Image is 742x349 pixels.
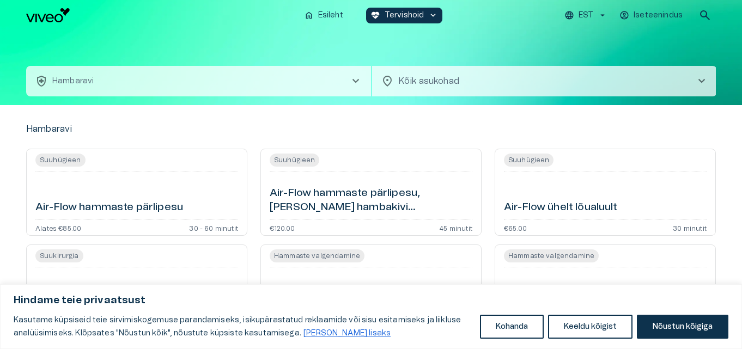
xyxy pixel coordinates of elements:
span: location_on [381,75,394,88]
button: Iseteenindus [618,8,685,23]
button: homeEsileht [300,8,349,23]
p: Hindame teie privaatsust [14,294,728,307]
p: €65.00 [504,224,527,231]
span: Suuhügieen [504,154,554,167]
button: ecg_heartTervishoidkeyboard_arrow_down [366,8,443,23]
p: EST [579,10,593,21]
a: Open service booking details [260,149,482,236]
p: 45 minutit [439,224,472,231]
a: Open service booking details [495,149,716,236]
button: Nõustun kõigiga [637,315,728,339]
span: ecg_heart [370,10,380,20]
a: Loe lisaks [303,329,391,338]
span: keyboard_arrow_down [428,10,438,20]
p: Kasutame küpsiseid teie sirvimiskogemuse parandamiseks, isikupärastatud reklaamide või sisu esita... [14,314,472,340]
p: Tervishoid [385,10,424,21]
span: search [698,9,711,22]
button: EST [563,8,609,23]
span: chevron_right [695,75,708,88]
span: health_and_safety [35,75,48,88]
p: 30 minutit [673,224,707,231]
p: Iseteenindus [634,10,683,21]
span: Suuhügieen [270,154,320,167]
span: home [304,10,314,20]
span: Suuhügieen [35,154,86,167]
a: Open service booking details [26,149,247,236]
button: Kohanda [480,315,544,339]
h6: Air-Flow ühelt lõualuult [504,200,618,215]
a: Open service booking details [495,244,716,332]
a: Open service booking details [26,244,247,332]
p: Hambaravi [26,123,72,136]
span: chevron_right [349,75,362,88]
p: Alates €85.00 [35,224,81,231]
button: open search modal [694,4,716,26]
img: Viveo logo [26,8,70,22]
button: health_and_safetyHambaravichevron_right [26,66,371,96]
p: Hambaravi [52,76,94,87]
h6: Air-Flow hammaste pärlipesu [35,200,183,215]
span: Hammaste valgendamine [504,249,599,262]
p: Esileht [318,10,343,21]
button: Keeldu kõigist [548,315,632,339]
a: Open service booking details [260,244,482,332]
h6: Air-Flow hammaste pärlipesu, [PERSON_NAME] hambakivi eemaldamiseta [270,186,472,215]
p: Kõik asukohad [398,75,678,88]
p: €120.00 [270,224,295,231]
a: Navigate to homepage [26,8,295,22]
span: Suukirurgia [35,249,83,262]
span: Hammaste valgendamine [270,249,364,262]
p: 30 - 60 minutit [189,224,238,231]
